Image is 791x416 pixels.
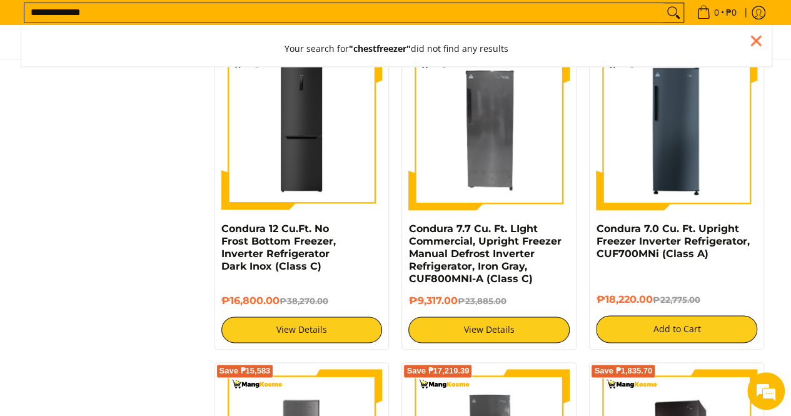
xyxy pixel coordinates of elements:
[408,49,570,210] img: Condura 7.7 Cu. Ft. LIght Commercial, Upright Freezer Manual Defrost Inverter Refrigerator, Iron ...
[221,223,336,272] a: Condura 12 Cu.Ft. No Frost Bottom Freezer, Inverter Refrigerator Dark Inox (Class C)
[596,49,757,210] img: Condura 7.0 Cu. Ft. Upright Freezer Inverter Refrigerator, CUF700MNi (Class A)
[747,31,765,50] div: Close pop up
[272,31,521,66] button: Your search for"chestfreezer"did not find any results
[596,315,757,343] button: Add to Cart
[221,49,383,210] img: condura-no-frost-inverter-bottom-freezer-refrigerator-9-cubic-feet-class-c-mang-kosme
[349,43,411,54] strong: "chestfreezer"
[406,367,469,375] span: Save ₱17,219.39
[221,295,383,307] h6: ₱16,800.00
[693,6,740,19] span: •
[596,223,749,260] a: Condura 7.0 Cu. Ft. Upright Freezer Inverter Refrigerator, CUF700MNi (Class A)
[712,8,721,17] span: 0
[663,3,683,22] button: Search
[408,317,570,343] a: View Details
[724,8,738,17] span: ₱0
[408,295,570,307] h6: ₱9,317.00
[280,296,328,306] del: ₱38,270.00
[457,296,506,306] del: ₱23,885.00
[652,295,700,305] del: ₱22,775.00
[594,367,652,375] span: Save ₱1,835.70
[408,223,561,285] a: Condura 7.7 Cu. Ft. LIght Commercial, Upright Freezer Manual Defrost Inverter Refrigerator, Iron ...
[219,367,271,375] span: Save ₱15,583
[596,293,757,306] h6: ₱18,220.00
[221,317,383,343] a: View Details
